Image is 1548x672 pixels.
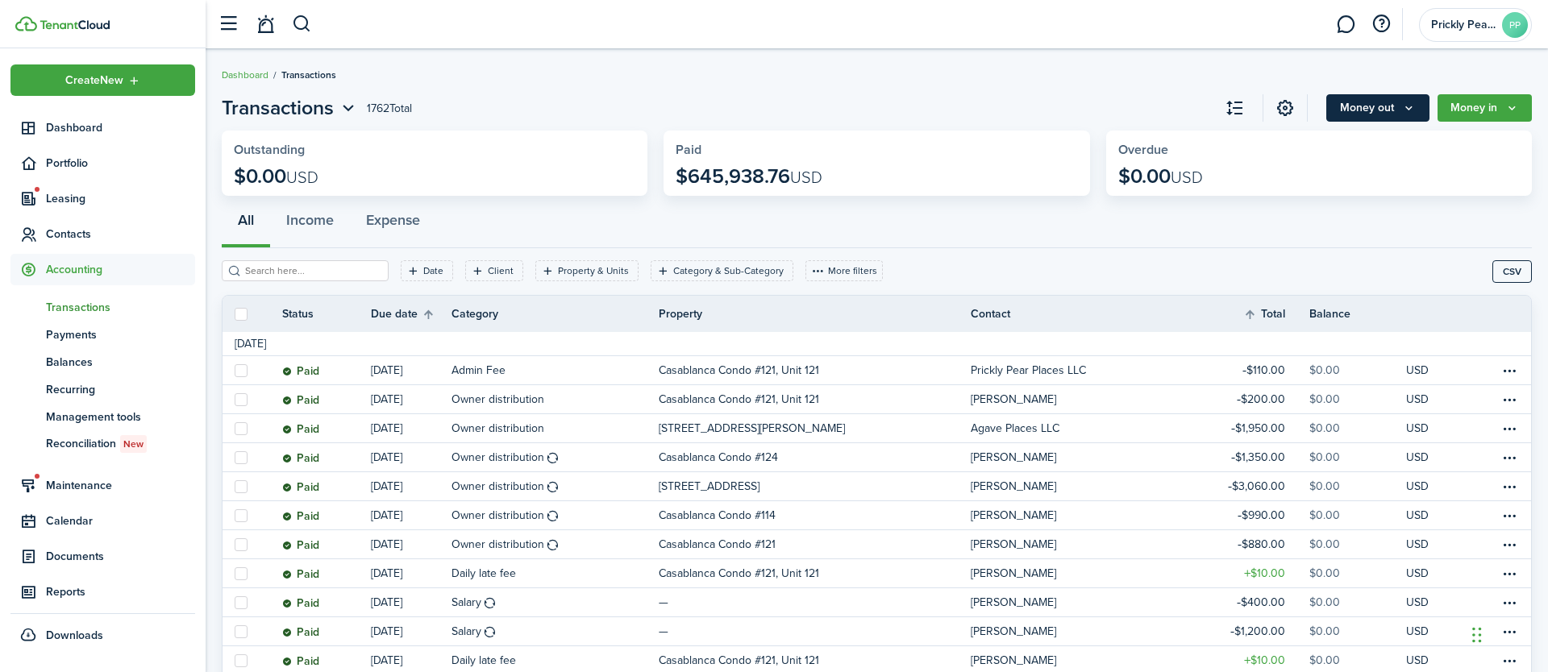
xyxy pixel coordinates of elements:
p: Casablanca Condo #124 [659,449,778,466]
a: Recurring [10,375,195,403]
a: [PERSON_NAME] [971,472,1213,500]
span: Management tools [46,409,195,425]
span: USD [790,165,822,189]
filter-tag: Open filter [401,260,453,281]
table-amount-title: $110.00 [1242,362,1285,379]
a: USD [1406,588,1450,616]
widget-stats-title: Outstanding [234,143,635,157]
th: Status [282,305,371,322]
a: Paid [282,559,371,587]
p: $645,938.76 [676,165,822,188]
table-profile-info-text: [PERSON_NAME] [971,596,1056,609]
button: Search [292,10,312,38]
p: USD [1406,565,1429,582]
a: $110.00 [1213,356,1309,384]
p: [DATE] [371,623,402,640]
table-info-title: Owner distribution [451,449,544,466]
p: USD [1406,362,1429,379]
p: Casablanca Condo #121, Unit 121 [659,652,819,669]
button: CSV [1492,260,1532,283]
a: Owner distribution [451,414,659,442]
table-amount-title: $1,350.00 [1231,449,1285,466]
table-amount-description: $0.00 [1309,362,1340,379]
a: $0.00 [1309,414,1406,442]
p: [DATE] [371,362,402,379]
status: Paid [282,626,319,639]
a: Owner distribution [451,472,659,500]
p: USD [1406,594,1429,611]
p: USD [1406,652,1429,669]
a: Transactions [10,293,195,321]
span: Contacts [46,226,195,243]
a: USD [1406,559,1450,587]
table-amount-title: $1,950.00 [1231,420,1285,437]
th: Contact [971,305,1213,322]
p: [STREET_ADDRESS][PERSON_NAME] [659,420,845,437]
a: Messaging [1330,4,1361,45]
button: Open sidebar [213,9,243,39]
a: USD [1406,443,1450,471]
table-amount-description: $0.00 [1309,536,1340,553]
table-amount-title: $880.00 [1238,536,1285,553]
a: Admin Fee [451,356,659,384]
button: Expense [350,200,436,248]
th: Sort [371,305,451,324]
status: Paid [282,655,319,668]
a: Casablanca Condo #121, Unit 121 [659,559,970,587]
th: Category [451,305,659,322]
a: $1,350.00 [1213,443,1309,471]
span: Accounting [46,261,195,278]
img: TenantCloud [15,16,37,31]
button: Open menu [222,93,359,122]
a: [STREET_ADDRESS][PERSON_NAME] [659,414,970,442]
a: Balances [10,348,195,375]
a: Paid [282,501,371,529]
p: USD [1406,420,1429,437]
status: Paid [282,365,319,378]
p: $0.00 [234,165,318,188]
button: Open menu [1438,94,1532,122]
p: Casablanca Condo #121, Unit 121 [659,565,819,582]
a: Salary [451,588,659,616]
p: [STREET_ADDRESS] [659,478,759,495]
span: Dashboard [46,119,195,136]
table-amount-description: $0.00 [1309,652,1340,669]
a: $1,200.00 [1213,617,1309,645]
a: [DATE] [371,356,451,384]
p: USD [1406,478,1429,495]
a: USD [1406,356,1450,384]
a: [DATE] [371,617,451,645]
span: Transactions [281,68,336,82]
p: USD [1406,507,1429,524]
p: USD [1406,391,1429,408]
a: Paid [282,588,371,616]
a: [PERSON_NAME] [971,443,1213,471]
status: Paid [282,568,319,581]
a: USD [1406,501,1450,529]
table-profile-info-text: [PERSON_NAME] [971,393,1056,406]
a: ReconciliationNew [10,430,195,458]
p: USD [1406,449,1429,466]
a: $1,950.00 [1213,414,1309,442]
a: [PERSON_NAME] [971,385,1213,413]
table-amount-description: $0.00 [1309,507,1340,524]
p: — [659,623,668,640]
table-info-title: Salary [451,594,481,611]
table-info-title: Daily late fee [451,565,516,582]
img: TenantCloud [40,20,110,30]
a: Paid [282,414,371,442]
a: — [659,617,970,645]
p: [DATE] [371,565,402,582]
span: Create New [65,75,123,86]
a: [PERSON_NAME] [971,559,1213,587]
a: Owner distribution [451,501,659,529]
span: Transactions [222,93,334,122]
button: Open menu [10,64,195,96]
a: USD [1406,385,1450,413]
a: $880.00 [1213,530,1309,558]
table-info-title: Owner distribution [451,507,544,524]
filter-tag: Open filter [651,260,793,281]
span: New [123,437,144,451]
a: $0.00 [1309,501,1406,529]
table-amount-description: $0.00 [1309,623,1340,640]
